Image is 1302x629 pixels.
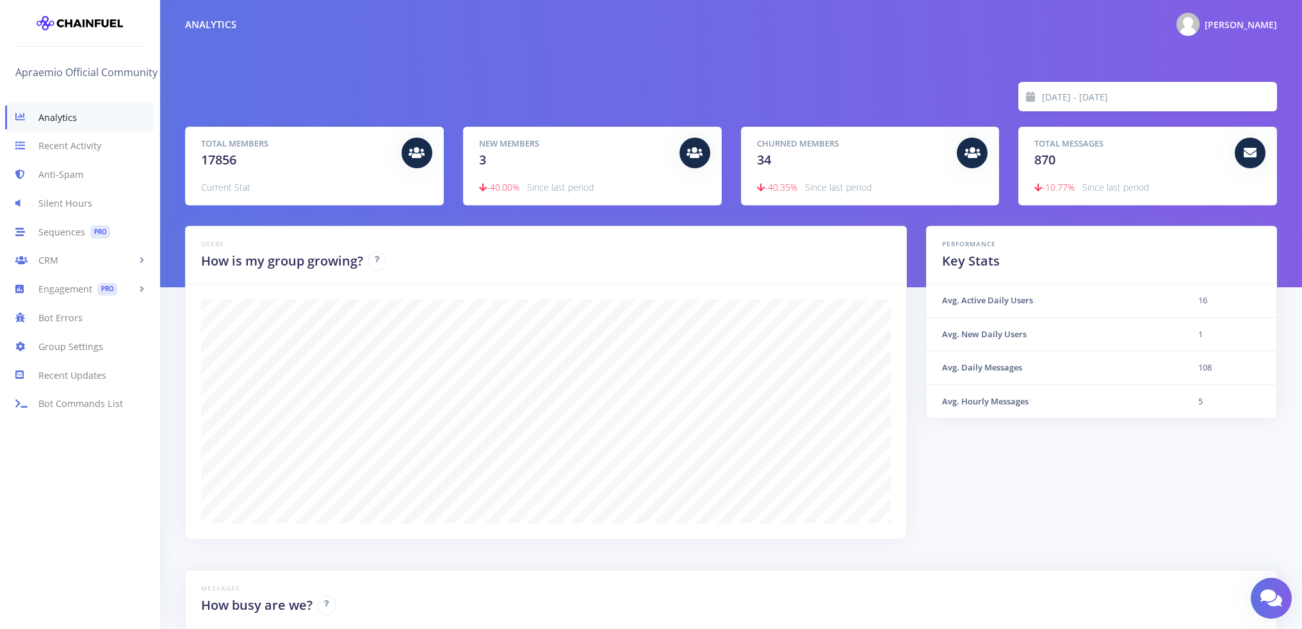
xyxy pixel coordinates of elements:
[927,284,1184,317] th: Avg. Active Daily Users
[1176,13,1200,36] img: @ny4rlathotep Photo
[37,10,123,36] img: chainfuel-logo
[97,283,117,296] span: PRO
[201,596,313,615] h2: How busy are we?
[757,181,797,193] span: -40.35%
[185,17,236,32] div: Analytics
[201,584,1261,593] h6: Messages
[479,138,670,150] h5: New Members
[942,239,1261,249] h6: Performance
[201,239,891,249] h6: Users
[479,181,519,193] span: -40.00%
[527,181,594,193] span: Since last period
[805,181,872,193] span: Since last period
[5,103,154,132] a: Analytics
[1166,10,1277,38] a: @ny4rlathotep Photo [PERSON_NAME]
[1183,317,1276,351] td: 1
[201,138,392,150] h5: Total Members
[201,181,250,193] span: Current Stat
[757,151,771,168] span: 34
[757,138,948,150] h5: Churned Members
[90,225,110,239] span: PRO
[1034,151,1055,168] span: 870
[927,385,1184,418] th: Avg. Hourly Messages
[15,62,165,83] a: Apraemio Official Community
[1034,181,1075,193] span: -10.77%
[1183,385,1276,418] td: 5
[1082,181,1149,193] span: Since last period
[1183,351,1276,385] td: 108
[927,351,1184,385] th: Avg. Daily Messages
[1034,138,1225,150] h5: Total Messages
[201,251,363,271] h2: How is my group growing?
[942,251,1261,271] h2: Key Stats
[1183,284,1276,317] td: 16
[927,317,1184,351] th: Avg. New Daily Users
[479,151,486,168] span: 3
[1205,19,1277,31] span: [PERSON_NAME]
[201,151,236,168] span: 17856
